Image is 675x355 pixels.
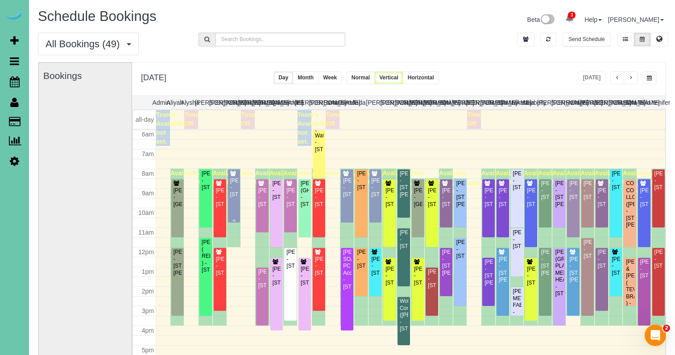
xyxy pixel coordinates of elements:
span: Available time [552,169,580,186]
th: Gretel [337,96,352,109]
span: Available time [199,169,226,186]
div: [PERSON_NAME] - [STREET_ADDRESS] [385,266,394,286]
span: Time Off [467,111,481,127]
span: Schedule Bookings [38,8,156,24]
div: [PERSON_NAME] - [STREET_ADDRESS] [513,170,522,191]
span: Available time [369,169,396,186]
div: [PERSON_NAME] ( REBATH ) - [STREET_ADDRESS] [201,239,210,273]
div: [PERSON_NAME] - [STREET_ADDRESS] [484,187,493,208]
th: [PERSON_NAME] [451,96,466,109]
div: [PERSON_NAME] (GHC) - [STREET_ADDRESS] [300,180,309,208]
span: Available time [283,169,311,186]
div: [PERSON_NAME] - [STREET_ADDRESS] [640,259,649,279]
div: [PERSON_NAME] - [STREET_ADDRESS][PERSON_NAME] [442,249,451,277]
span: Available time [637,179,664,195]
th: Alysha [181,96,195,109]
span: 4pm [142,327,154,334]
div: [PERSON_NAME] - [STREET_ADDRESS] [654,249,663,269]
div: [PERSON_NAME] - [STREET_ADDRESS] [201,170,210,191]
div: [PERSON_NAME] - [STREET_ADDRESS] [597,187,606,208]
th: [PERSON_NAME] [409,96,423,109]
div: [PERSON_NAME] - [GEOGRAPHIC_DATA] [173,187,182,208]
span: 2pm [142,288,154,295]
div: [PERSON_NAME] - [STREET_ADDRESS] [414,266,422,286]
span: Team's Availability not set. [298,111,330,145]
div: [PERSON_NAME] - [STREET_ADDRESS][PERSON_NAME] [498,256,507,284]
span: Available time [595,169,622,186]
th: Daylin [266,96,281,109]
div: [PERSON_NAME] - [GEOGRAPHIC_DATA] [414,187,422,208]
div: [PERSON_NAME] (GREAT PLAINS MENTAL HEALTH) - [STREET_ADDRESS] [555,249,564,297]
div: [PERSON_NAME] - [STREET_ADDRESS][PERSON_NAME] [399,170,408,198]
th: Demona [281,96,295,109]
th: [PERSON_NAME] [209,96,224,109]
button: Month [293,71,319,84]
div: [PERSON_NAME] - [STREET_ADDRESS] [258,187,267,208]
span: 1pm [142,268,154,275]
div: [PERSON_NAME] - [STREET_ADDRESS] [357,170,366,191]
a: Help [584,16,602,23]
a: 3 [561,9,578,29]
div: [PERSON_NAME] - [STREET_ADDRESS] [640,187,649,208]
span: Available time [524,169,551,186]
span: Available time [312,169,339,186]
th: Aliyah [166,96,181,109]
img: New interface [540,14,555,26]
th: Esme [323,96,337,109]
th: [PERSON_NAME] [295,96,309,109]
span: Available time [538,169,565,186]
div: [PERSON_NAME] - [STREET_ADDRESS] [526,266,535,286]
span: Available time [354,169,381,186]
a: Beta [527,16,555,23]
span: Available time [580,169,608,186]
th: [PERSON_NAME] [309,96,323,109]
span: Available time [227,169,254,186]
div: [PERSON_NAME] - [STREET_ADDRESS] [541,180,550,201]
span: Available time [439,169,466,186]
span: Available time [397,169,424,186]
th: Jada [352,96,366,109]
div: [PERSON_NAME] - [STREET_ADDRESS][PERSON_NAME] [173,249,182,277]
div: COLLEGE CONNECTION, LLC ([PERSON_NAME]) - [STREET_ADDRESS][PERSON_NAME] [625,180,634,228]
th: [PERSON_NAME] [366,96,380,109]
th: [PERSON_NAME] [466,96,480,109]
th: [PERSON_NAME] [423,96,437,109]
button: Normal [347,71,375,84]
a: Automaid Logo [5,9,23,21]
a: [PERSON_NAME] [608,16,664,23]
span: 8am [142,170,154,177]
div: [PERSON_NAME] - [STREET_ADDRESS][PERSON_NAME] [484,259,493,286]
div: [PERSON_NAME] - [STREET_ADDRESS][PERSON_NAME] [541,249,550,277]
div: [PERSON_NAME] - [STREET_ADDRESS][PERSON_NAME] [456,180,465,208]
div: [PERSON_NAME] - [STREET_ADDRESS][PERSON_NAME] [569,256,578,284]
div: [PERSON_NAME] - [STREET_ADDRESS][PERSON_NAME] [555,180,564,208]
span: 2 [663,325,670,332]
span: All Bookings (49) [46,38,124,50]
th: [PERSON_NAME] [537,96,551,109]
div: [PERSON_NAME] - [STREET_ADDRESS] [399,229,408,250]
div: [PERSON_NAME] - [STREET_ADDRESS] [272,180,281,201]
span: Available time [269,169,297,186]
th: [PERSON_NAME] [551,96,566,109]
div: [PERSON_NAME] - [STREET_ADDRESS] [215,256,224,277]
th: Reinier [566,96,580,109]
span: 3pm [142,307,154,314]
div: [PERSON_NAME] - [STREET_ADDRESS] [456,239,465,260]
div: [PERSON_NAME] - [STREET_ADDRESS] [612,170,621,191]
div: [PERSON_NAME] & [PERSON_NAME] ( TEVRA BRANDS ) - [STREET_ADDRESS][PERSON_NAME] [625,259,634,321]
span: Available time [481,169,509,186]
span: Available time [425,179,452,195]
th: Yenifer [651,96,665,109]
span: Available time [566,169,593,186]
div: [PERSON_NAME] - [STREET_ADDRESS] [286,187,295,208]
iframe: Intercom live chat [645,325,666,346]
button: All Bookings (49) [38,33,139,55]
span: 5pm [142,347,154,354]
div: [PERSON_NAME] - [STREET_ADDRESS] [272,266,281,286]
button: Week [318,71,342,84]
button: Horizontal [403,71,439,84]
th: [PERSON_NAME] [224,96,238,109]
div: [PERSON_NAME] - [STREET_ADDRESS] [442,187,451,208]
div: [PERSON_NAME] - [STREET_ADDRESS] [654,170,663,191]
button: [DATE] [578,71,606,84]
